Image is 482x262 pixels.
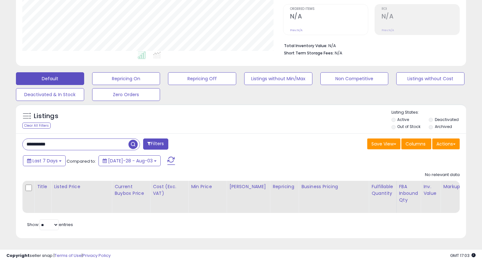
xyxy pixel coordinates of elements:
[284,50,334,56] b: Short Term Storage Fees:
[16,88,84,101] button: Deactivated & In Stock
[435,117,459,122] label: Deactivated
[23,155,66,166] button: Last 7 Days
[92,88,160,101] button: Zero Orders
[435,124,452,129] label: Archived
[423,183,438,197] div: Inv. value
[399,183,418,203] div: FBA inbound Qty
[284,43,327,48] b: Total Inventory Value:
[405,141,426,147] span: Columns
[290,7,368,11] span: Ordered Items
[92,72,160,85] button: Repricing On
[397,117,409,122] label: Active
[335,50,342,56] span: N/A
[114,183,147,197] div: Current Buybox Price
[425,172,460,178] div: No relevant data
[320,72,389,85] button: Non Competitive
[301,183,366,190] div: Business Pricing
[450,252,476,258] span: 2025-08-11 17:03 GMT
[284,41,455,49] li: N/A
[6,252,30,258] strong: Copyright
[382,28,394,32] small: Prev: N/A
[168,72,236,85] button: Repricing Off
[191,183,224,190] div: Min Price
[401,138,431,149] button: Columns
[432,138,460,149] button: Actions
[244,72,312,85] button: Listings without Min/Max
[153,183,186,197] div: Cost (Exc. VAT)
[99,155,161,166] button: [DATE]-28 - Aug-03
[6,253,111,259] div: seller snap | |
[391,110,466,116] p: Listing States:
[382,7,459,11] span: ROI
[16,72,84,85] button: Default
[290,28,303,32] small: Prev: N/A
[83,252,111,258] a: Privacy Policy
[396,72,464,85] button: Listings without Cost
[67,158,96,164] span: Compared to:
[367,138,400,149] button: Save View
[108,158,153,164] span: [DATE]-28 - Aug-03
[55,252,82,258] a: Terms of Use
[273,183,296,190] div: Repricing
[37,183,48,190] div: Title
[229,183,267,190] div: [PERSON_NAME]
[34,112,58,121] h5: Listings
[54,183,109,190] div: Listed Price
[143,138,168,150] button: Filters
[397,124,420,129] label: Out of Stock
[371,183,393,197] div: Fulfillable Quantity
[22,123,51,129] div: Clear All Filters
[33,158,58,164] span: Last 7 Days
[382,13,459,21] h2: N/A
[290,13,368,21] h2: N/A
[27,222,73,228] span: Show: entries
